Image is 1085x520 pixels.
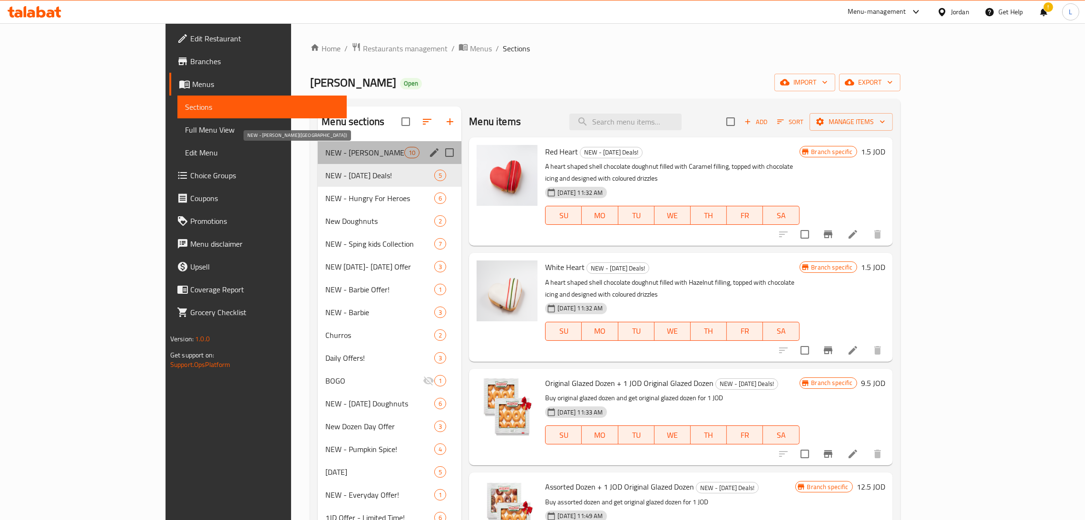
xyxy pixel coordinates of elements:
svg: Inactive section [423,375,434,386]
div: items [434,215,446,227]
span: NEW - [DATE] Deals! [580,147,642,158]
span: Select to update [795,224,815,244]
button: MO [582,425,618,444]
span: Menus [470,43,492,54]
button: TU [618,322,655,341]
span: 4 [435,445,446,454]
div: NEW - Barbie Offer! [325,284,434,295]
div: NEW [DATE]- [DATE] Offer3 [318,255,461,278]
a: Branches [169,50,347,73]
span: Branch specific [808,378,857,387]
span: 1 [435,376,446,385]
div: BOGO [325,375,423,386]
span: Grocery Checklist [190,307,339,318]
button: TH [691,425,727,444]
div: items [434,375,446,386]
div: items [434,443,446,455]
span: Churros [325,329,434,341]
span: TH [694,428,723,442]
button: delete [866,443,889,465]
button: delete [866,223,889,246]
span: TU [622,209,651,222]
span: SU [549,428,578,442]
span: SU [549,324,578,338]
span: Coverage Report [190,284,339,295]
span: 6 [435,194,446,203]
span: Select all sections [396,112,416,132]
h6: 1.5 JOD [861,260,885,274]
span: White Heart [545,260,585,274]
button: Add section [439,110,461,133]
div: items [434,489,446,501]
a: Choice Groups [169,164,347,187]
div: NEW - Independence Day Deals! [586,262,649,274]
button: SA [763,206,799,225]
div: NEW - Barbie3 [318,301,461,324]
span: 1 [435,491,446,500]
span: Daily Offers! [325,352,434,364]
span: import [782,77,828,88]
span: Branches [190,56,339,67]
span: NEW - Sping kids Collection [325,238,434,250]
div: items [434,284,446,295]
a: Edit Restaurant [169,27,347,50]
div: Daily Offers!3 [318,347,461,369]
span: NEW - [DATE] Deals! [696,482,758,493]
span: Assorted Dozen + 1 JOD Original Glazed Dozen [545,480,694,494]
div: NEW - Valentine's Day Doughnuts [325,398,434,409]
div: items [434,193,446,204]
span: Select to update [795,444,815,464]
span: Sort items [771,115,810,129]
h2: Menu items [469,115,521,129]
nav: breadcrumb [310,42,900,55]
span: NEW - [DATE] Deals! [716,378,778,389]
span: 1.0.0 [195,333,210,345]
div: [DATE]5 [318,461,461,483]
span: Promotions [190,215,339,227]
div: items [434,261,446,272]
button: SA [763,425,799,444]
div: NEW - Pumpkin Spice!4 [318,438,461,461]
span: FR [731,209,759,222]
li: / [451,43,455,54]
span: SA [767,209,795,222]
a: Edit menu item [847,229,859,240]
button: MO [582,206,618,225]
span: WE [658,428,687,442]
p: A heart shaped shell chocolate doughnut filled with Caramel filling, topped with chocolate icing ... [545,161,799,184]
span: NEW - [PERSON_NAME]([GEOGRAPHIC_DATA]) [325,147,404,158]
span: NEW [DATE]- [DATE] Offer [325,261,434,272]
span: NEW - Pumpkin Spice! [325,443,434,455]
span: New Dozen Day Offer [325,421,434,432]
a: Menu disclaimer [169,232,347,255]
div: NEW - Independence Day Deals! [580,147,643,158]
button: Branch-specific-item [817,443,840,465]
img: Original Glazed Dozen + 1 JOD Original Glazed Dozen [477,376,538,437]
div: NEW - Hungry For Heroes6 [318,187,461,210]
button: FR [727,206,763,225]
div: items [434,352,446,364]
span: 3 [435,308,446,317]
div: items [434,421,446,432]
span: Edit Restaurant [190,33,339,44]
button: WE [655,425,691,444]
div: items [434,238,446,250]
span: Edit Menu [185,147,339,158]
button: SU [545,206,582,225]
span: Sections [185,101,339,113]
div: NEW - Barbie [325,307,434,318]
div: New Doughnuts2 [318,210,461,232]
img: Red Heart [477,145,538,206]
div: items [434,329,446,341]
button: Branch-specific-item [817,339,840,362]
div: Jordan [951,7,969,17]
span: Version: [170,333,194,345]
span: [DATE] 11:32 AM [554,188,606,197]
span: [PERSON_NAME] [310,72,396,93]
div: NEW - [DATE] Deals!5 [318,164,461,187]
p: Buy original glazed dozen and get original glazed dozen for 1 JOD [545,392,799,404]
button: delete [866,339,889,362]
div: Halloween [325,466,434,478]
span: Red Heart [545,144,578,159]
